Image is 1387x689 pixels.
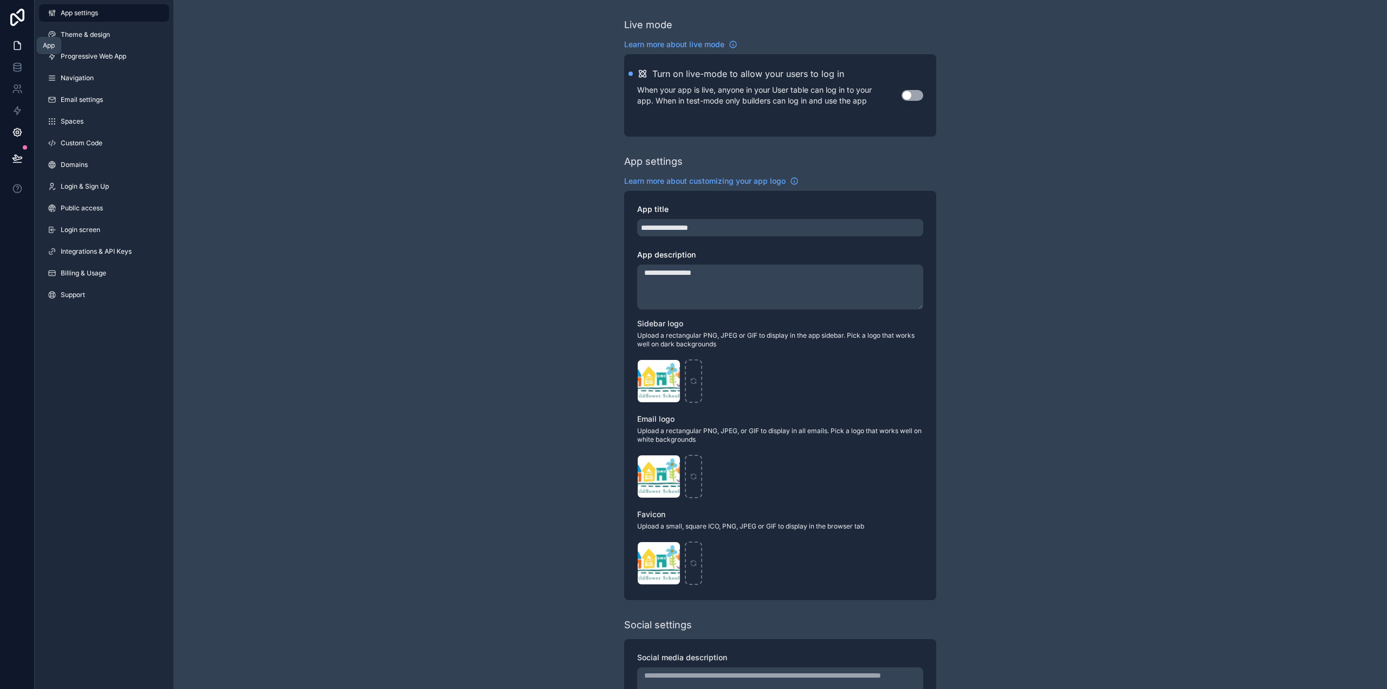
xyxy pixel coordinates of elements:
div: App settings [624,154,683,169]
span: Public access [61,204,103,213]
span: Upload a small, square ICO, PNG, JPEG or GIF to display in the browser tab [637,522,923,531]
span: Upload a rectangular PNG, JPEG, or GIF to display in all emails. Pick a logo that works well on w... [637,427,923,444]
span: Progressive Web App [61,52,126,61]
span: Sidebar logo [637,319,683,328]
a: Integrations & API Keys [39,243,169,260]
span: Domains [61,160,88,169]
a: Email settings [39,91,169,108]
span: Spaces [61,117,83,126]
span: Learn more about live mode [624,39,724,50]
span: Social media description [637,653,727,662]
span: Integrations & API Keys [61,247,132,256]
a: Login & Sign Up [39,178,169,195]
span: Support [61,291,85,299]
div: Live mode [624,17,672,33]
a: Learn more about customizing your app logo [624,176,799,186]
div: App [43,41,55,50]
a: Navigation [39,69,169,87]
a: Progressive Web App [39,48,169,65]
span: Upload a rectangular PNG, JPEG or GIF to display in the app sidebar. Pick a logo that works well ... [637,331,923,349]
a: Support [39,286,169,304]
span: Email settings [61,95,103,104]
a: Learn more about live mode [624,39,737,50]
a: Login screen [39,221,169,239]
h2: Turn on live-mode to allow your users to log in [652,67,844,80]
div: Social settings [624,617,692,633]
a: Billing & Usage [39,265,169,282]
span: Email logo [637,414,675,423]
p: When your app is live, anyone in your User table can log in to your app. When in test-mode only b... [637,85,902,106]
a: Spaces [39,113,169,130]
a: Public access [39,199,169,217]
a: Domains [39,156,169,173]
span: Favicon [637,510,665,519]
span: Learn more about customizing your app logo [624,176,786,186]
span: Billing & Usage [61,269,106,278]
span: Login & Sign Up [61,182,109,191]
a: Custom Code [39,134,169,152]
a: App settings [39,4,169,22]
a: Theme & design [39,26,169,43]
span: App description [637,250,696,259]
span: Custom Code [61,139,102,147]
span: App settings [61,9,98,17]
span: Login screen [61,226,100,234]
span: Theme & design [61,30,110,39]
span: App title [637,204,669,214]
span: Navigation [61,74,94,82]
